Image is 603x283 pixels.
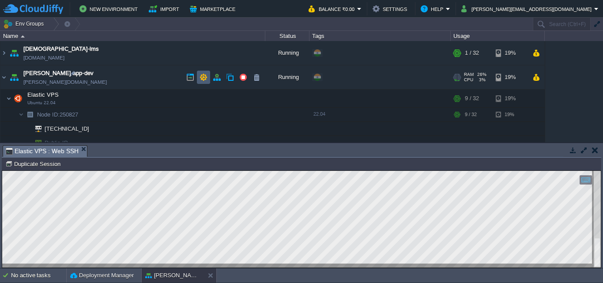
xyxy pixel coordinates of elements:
[3,4,63,15] img: CloudJiffy
[1,31,265,41] div: Name
[477,77,486,83] span: 3%
[44,140,69,146] a: Public IP
[23,53,64,62] a: [DOMAIN_NAME]
[465,41,479,65] div: 1 / 32
[44,136,69,150] span: Public IP
[44,125,90,132] a: [TECHNICAL_ID]
[24,108,36,121] img: AMDAwAAAACH5BAEAAAAALAAAAAABAAEAAAICRAEAOw==
[496,65,524,89] div: 19%
[44,122,90,136] span: [TECHNICAL_ID]
[477,72,486,77] span: 26%
[37,111,60,118] span: Node ID:
[23,69,94,78] a: [PERSON_NAME]-app-dev
[23,45,99,53] a: [DEMOGRAPHIC_DATA]-lms
[29,122,41,136] img: AMDAwAAAACH5BAEAAAAALAAAAAABAAEAAAICRAEAOw==
[266,31,309,41] div: Status
[0,65,8,89] img: AMDAwAAAACH5BAEAAAAALAAAAAABAAEAAAICRAEAOw==
[464,77,473,83] span: CPU
[464,72,474,77] span: RAM
[3,18,47,30] button: Env Groups
[29,136,41,150] img: AMDAwAAAACH5BAEAAAAALAAAAAABAAEAAAICRAEAOw==
[461,4,594,14] button: [PERSON_NAME][EMAIL_ADDRESS][DOMAIN_NAME]
[313,111,325,117] span: 22.04
[310,31,450,41] div: Tags
[24,122,29,136] img: AMDAwAAAACH5BAEAAAAALAAAAAABAAEAAAICRAEAOw==
[27,100,56,106] span: Ubuntu 22.04
[496,108,524,121] div: 19%
[36,111,79,118] a: Node ID:250827
[8,41,20,65] img: AMDAwAAAACH5BAEAAAAALAAAAAABAAEAAAICRAEAOw==
[465,108,477,121] div: 9 / 32
[24,136,29,150] img: AMDAwAAAACH5BAEAAAAALAAAAAABAAEAAAICRAEAOw==
[23,78,107,87] a: [PERSON_NAME][DOMAIN_NAME]
[373,4,410,14] button: Settings
[70,271,134,280] button: Deployment Manager
[19,108,24,121] img: AMDAwAAAACH5BAEAAAAALAAAAAABAAEAAAICRAEAOw==
[309,4,357,14] button: Balance ₹0.00
[6,90,11,107] img: AMDAwAAAACH5BAEAAAAALAAAAAABAAEAAAICRAEAOw==
[421,4,446,14] button: Help
[79,4,140,14] button: New Environment
[5,160,63,168] button: Duplicate Session
[26,91,60,98] span: Elastic VPS
[8,65,20,89] img: AMDAwAAAACH5BAEAAAAALAAAAAABAAEAAAICRAEAOw==
[190,4,238,14] button: Marketplace
[496,90,524,107] div: 19%
[265,41,309,65] div: Running
[12,90,24,107] img: AMDAwAAAACH5BAEAAAAALAAAAAABAAEAAAICRAEAOw==
[265,65,309,89] div: Running
[11,268,66,283] div: No active tasks
[26,91,60,98] a: Elastic VPSUbuntu 22.04
[149,4,182,14] button: Import
[465,90,479,107] div: 9 / 32
[21,35,25,38] img: AMDAwAAAACH5BAEAAAAALAAAAAABAAEAAAICRAEAOw==
[451,31,544,41] div: Usage
[36,111,79,118] span: 250827
[6,146,79,157] span: Elastic VPS : Web SSH
[0,41,8,65] img: AMDAwAAAACH5BAEAAAAALAAAAAABAAEAAAICRAEAOw==
[145,271,201,280] button: [PERSON_NAME]-app-dev
[496,41,524,65] div: 19%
